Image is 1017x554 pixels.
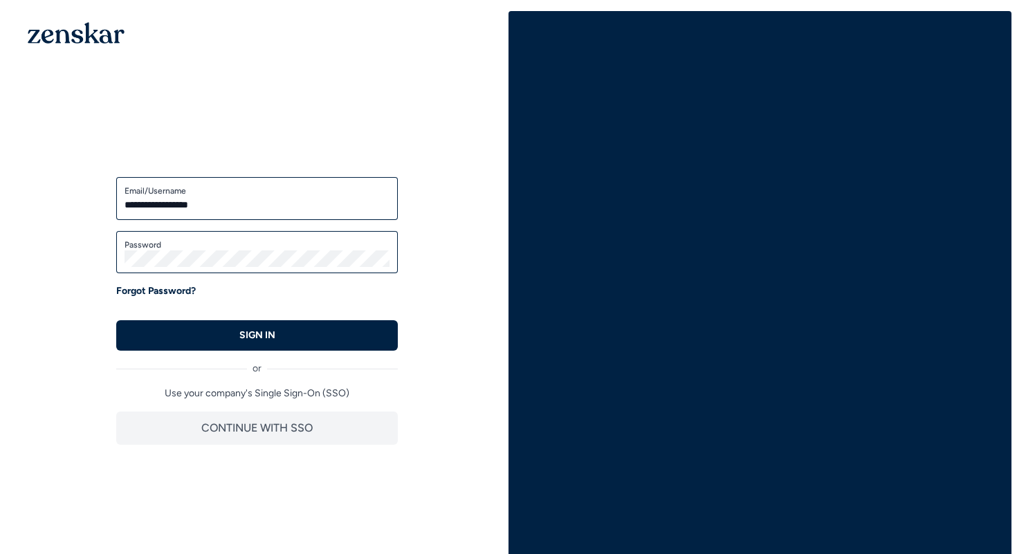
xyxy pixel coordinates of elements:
p: Use your company's Single Sign-On (SSO) [116,387,398,400]
label: Email/Username [125,185,390,196]
button: SIGN IN [116,320,398,351]
img: 1OGAJ2xQqyY4LXKgY66KYq0eOWRCkrZdAb3gUhuVAqdWPZE9SRJmCz+oDMSn4zDLXe31Ii730ItAGKgCKgCCgCikA4Av8PJUP... [28,22,125,44]
button: CONTINUE WITH SSO [116,412,398,445]
a: Forgot Password? [116,284,196,298]
label: Password [125,239,390,250]
div: or [116,351,398,376]
p: SIGN IN [239,329,275,342]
